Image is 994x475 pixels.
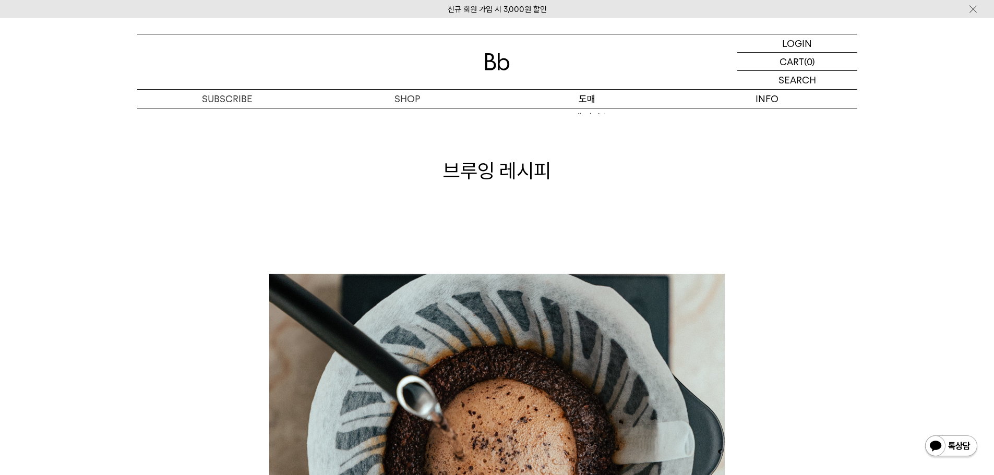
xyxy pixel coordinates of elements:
[677,90,857,108] p: INFO
[924,434,978,459] img: 카카오톡 채널 1:1 채팅 버튼
[317,90,497,108] a: SHOP
[137,90,317,108] a: SUBSCRIBE
[779,71,816,89] p: SEARCH
[737,34,857,53] a: LOGIN
[485,53,510,70] img: 로고
[497,108,677,126] a: 도매 서비스
[780,53,804,70] p: CART
[737,53,857,71] a: CART (0)
[448,5,547,14] a: 신규 회원 가입 시 3,000원 할인
[782,34,812,52] p: LOGIN
[497,90,677,108] p: 도매
[804,53,815,70] p: (0)
[137,157,857,185] h1: 브루잉 레시피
